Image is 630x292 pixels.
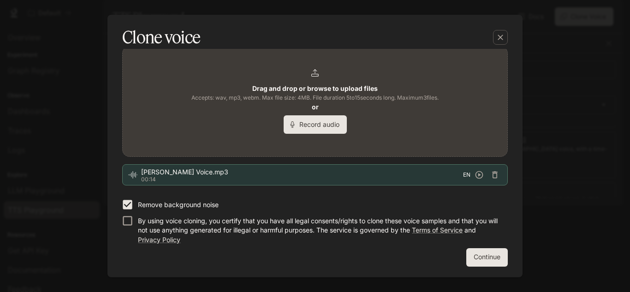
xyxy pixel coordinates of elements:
[138,200,219,209] p: Remove background noise
[466,248,508,267] button: Continue
[141,177,463,182] p: 00:14
[412,226,463,234] a: Terms of Service
[284,115,347,134] button: Record audio
[138,216,500,244] p: By using voice cloning, you certify that you have all legal consents/rights to clone these voice ...
[463,170,470,179] span: EN
[191,93,439,102] span: Accepts: wav, mp3, webm. Max file size: 4MB. File duration 5 to 15 seconds long. Maximum 3 files.
[252,84,378,92] b: Drag and drop or browse to upload files
[312,103,319,111] b: or
[141,167,463,177] span: [PERSON_NAME] Voice.mp3
[138,236,180,244] a: Privacy Policy
[122,26,200,49] h5: Clone voice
